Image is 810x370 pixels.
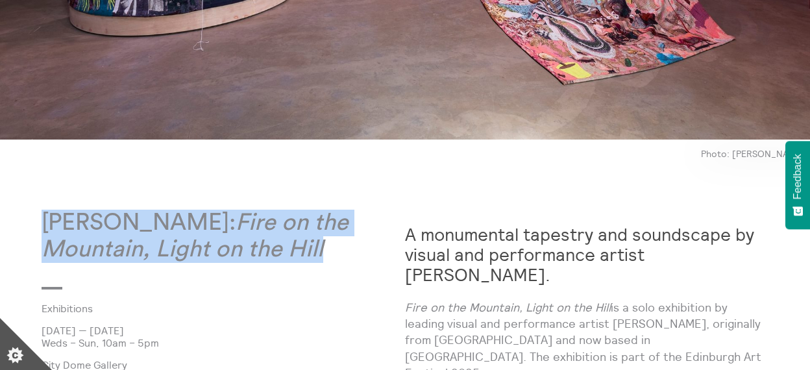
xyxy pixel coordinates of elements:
p: Weds – Sun, 10am – 5pm [42,337,405,349]
strong: A monumental tapestry and soundscape by visual and performance artist [PERSON_NAME]. [405,223,754,286]
button: Feedback - Show survey [785,141,810,229]
span: Feedback [792,154,804,199]
a: Exhibitions [42,302,384,314]
em: Fire on the Mountain, Light on the Hill [405,300,611,315]
p: [PERSON_NAME]: [42,210,405,264]
p: [DATE] — [DATE] [42,325,405,336]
